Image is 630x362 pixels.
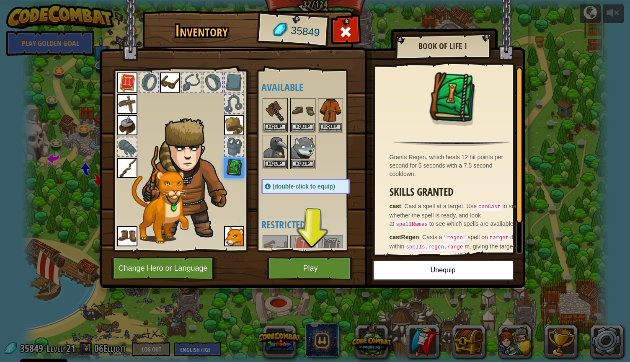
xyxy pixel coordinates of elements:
h4: Restricted [261,219,367,230]
span: 35849 [290,23,320,41]
strong: castRegen [390,234,419,240]
img: portrait.png [224,115,244,135]
button: Equip [319,123,342,132]
img: portrait.png [291,99,315,122]
img: portrait.png [117,158,137,178]
button: Play [267,257,354,280]
code: spellNames [394,221,429,228]
img: portrait.png [117,94,137,114]
code: target [488,234,510,242]
img: portrait.png [263,236,287,260]
img: portrait.png [319,236,342,260]
img: portrait.png [224,226,244,246]
h3: Skills Granted [390,186,519,198]
img: hr.png [393,141,510,146]
img: portrait.png [263,99,287,122]
h1: Inventory [148,22,255,40]
button: Equip [263,123,287,132]
div: Grants Regen, which heals 12 hit points per second for 5 seconds with a 7.5 second cooldown. [390,153,519,178]
span: : [401,203,405,209]
code: spells.regen.range [404,243,465,251]
img: portrait.png [117,115,137,135]
h4: Available [261,82,367,93]
span: Cast a spell at a target. Use to see whether the spell is ready, and look at to see which spells ... [390,203,519,227]
img: portrait.png [263,136,287,159]
code: [DOMAIN_NAME] [411,253,455,260]
img: portrait.png [117,72,137,93]
img: portrait.png [319,99,342,122]
button: Equip [291,160,315,168]
button: Change Hero or Language [111,257,217,280]
span: (double-click to equip) [273,183,335,190]
span: Casts a spell on if within m, giving the target an extra HP every s for seconds. [390,234,515,277]
strong: cast [390,203,401,209]
img: portrait.png [160,72,180,93]
button: Equip [263,160,287,168]
code: "regen" [442,234,468,242]
img: portrait.png [117,226,137,246]
span: : [419,234,422,240]
img: cougar-paper-dolls.png [132,171,188,243]
img: portrait.png [224,158,244,178]
img: portrait.png [291,236,315,260]
button: Unequip [372,260,514,281]
img: warrior_male_faux_fur_hat.png [138,118,241,240]
button: Equip [291,123,315,132]
img: portrait.png [291,136,315,159]
h2: Book of Life I [403,41,482,51]
code: canCast [477,203,502,211]
img: portrait.png [425,72,479,127]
